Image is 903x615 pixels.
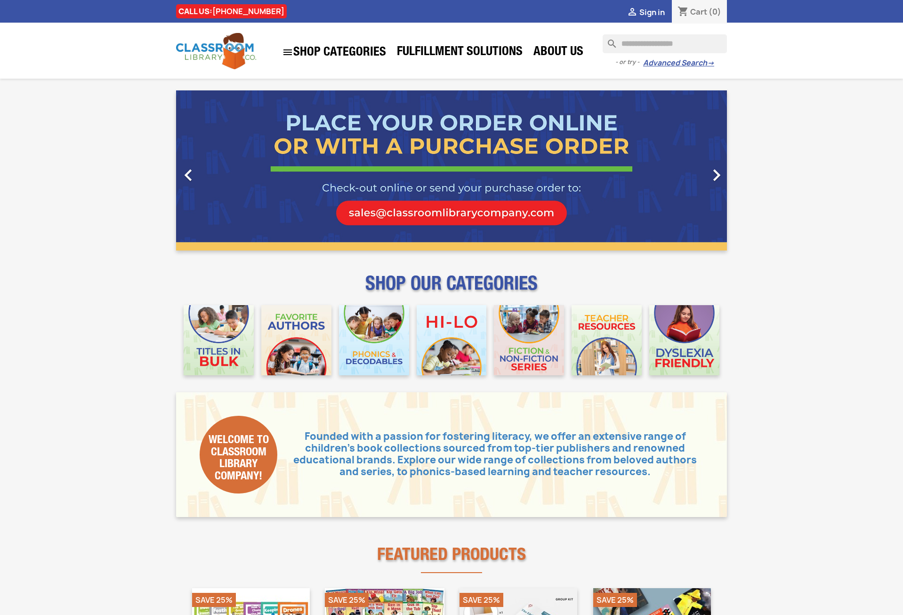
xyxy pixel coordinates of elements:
div: Welcome to Classroom Library Company! [200,416,277,494]
span: Sign in [639,7,665,17]
input: Search [603,34,727,53]
i:  [705,163,728,187]
img: CLC_Teacher_Resources_Mobile.jpg [572,305,642,375]
ul: Carousel container [176,90,727,251]
i:  [177,163,200,187]
span: Cart [690,7,707,17]
a: [PHONE_NUMBER] [212,6,284,16]
i: search [603,34,614,46]
img: CLC_Bulk_Mobile.jpg [184,305,254,375]
div: CALL US: [176,4,287,18]
img: CLC_Dyslexia_Mobile.jpg [649,305,719,375]
a: SHOP CATEGORIES [277,42,391,63]
img: CLC_Phonics_And_Decodables_Mobile.jpg [339,305,409,375]
span: (0) [709,7,721,17]
li: Save 25% [460,593,503,607]
li: Save 25% [192,593,236,607]
p: SHOP OUR CATEGORIES [176,281,727,298]
span: → [707,58,714,68]
h2: Featured Products [176,536,727,566]
li: Save 25% [593,593,637,607]
span: - or try - [615,57,643,67]
img: CLC_Favorite_Authors_Mobile.jpg [261,305,331,375]
a: Advanced Search→ [643,58,714,68]
i: shopping_cart [677,7,689,18]
li: Save 25% [325,593,369,607]
a: Previous [176,90,259,251]
i:  [627,7,638,18]
a: About Us [529,43,588,62]
a: Fulfillment Solutions [392,43,527,62]
p: Founded with a passion for fostering literacy, we offer an extensive range of children's book col... [277,431,703,478]
img: CLC_Fiction_Nonfiction_Mobile.jpg [494,305,564,375]
img: CLC_HiLo_Mobile.jpg [417,305,487,375]
a:  Sign in [627,7,665,17]
i:  [282,47,293,58]
img: Classroom Library Company [176,33,256,69]
a: Next [645,90,727,251]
